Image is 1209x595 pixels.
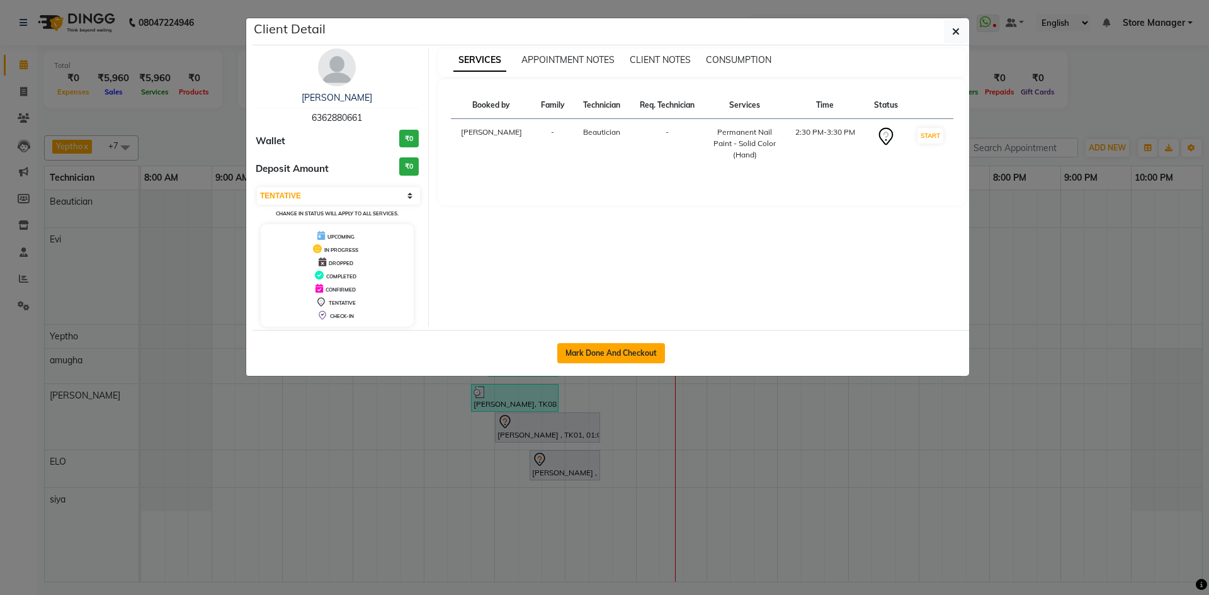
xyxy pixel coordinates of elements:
th: Status [865,92,907,119]
button: START [917,128,943,144]
td: [PERSON_NAME] [451,119,532,169]
span: APPOINTMENT NOTES [521,54,615,65]
h3: ₹0 [399,157,419,176]
span: CLIENT NOTES [630,54,691,65]
span: DROPPED [329,260,353,266]
th: Booked by [451,92,532,119]
td: - [630,119,705,169]
h3: ₹0 [399,130,419,148]
a: [PERSON_NAME] [302,92,372,103]
img: avatar [318,48,356,86]
td: - [532,119,574,169]
span: CONFIRMED [326,286,356,293]
div: Permanent Nail Paint - Solid Color (Hand) [712,127,777,161]
th: Services [704,92,785,119]
span: Deposit Amount [256,162,329,176]
h5: Client Detail [254,20,326,38]
th: Time [785,92,865,119]
span: 6362880661 [312,112,362,123]
td: 2:30 PM-3:30 PM [785,119,865,169]
span: UPCOMING [327,234,355,240]
span: CHECK-IN [330,313,354,319]
span: Wallet [256,134,285,149]
span: CONSUMPTION [706,54,771,65]
span: COMPLETED [326,273,356,280]
span: IN PROGRESS [324,247,358,253]
span: TENTATIVE [329,300,356,306]
span: Beautician [583,127,620,137]
span: SERVICES [453,49,506,72]
small: Change in status will apply to all services. [276,210,399,217]
th: Family [532,92,574,119]
th: Req. Technician [630,92,705,119]
button: Mark Done And Checkout [557,343,665,363]
th: Technician [574,92,630,119]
